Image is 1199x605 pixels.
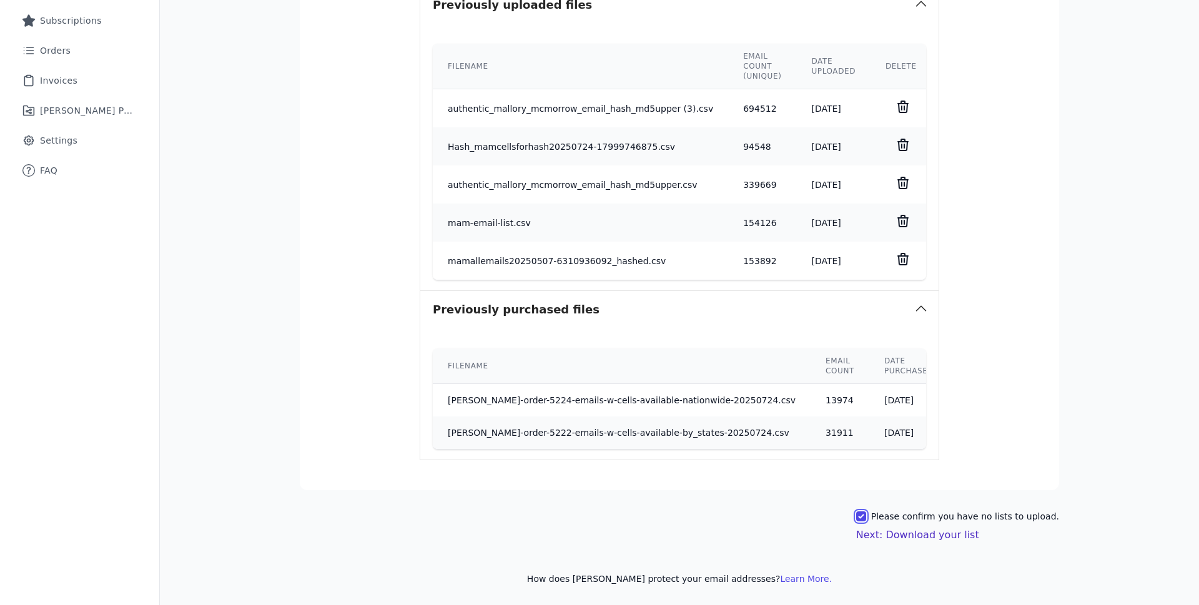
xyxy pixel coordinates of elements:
th: Email count (unique) [728,44,796,89]
td: 694512 [728,89,796,128]
span: FAQ [40,164,57,177]
td: 31911 [811,416,869,449]
th: Email count [811,348,869,384]
a: Subscriptions [10,7,149,34]
a: [PERSON_NAME] Performance [10,97,149,124]
td: [DATE] [796,89,871,128]
td: [DATE] [796,165,871,204]
p: How does [PERSON_NAME] protect your email addresses? [300,573,1059,585]
td: [DATE] [796,204,871,242]
span: [PERSON_NAME] Performance [40,104,134,117]
span: Invoices [40,74,77,87]
td: 94548 [728,127,796,165]
td: 13974 [811,384,869,417]
td: mamallemails20250507-6310936092_hashed.csv [433,242,728,280]
th: Filename [433,348,811,384]
td: [DATE] [796,242,871,280]
td: authentic_mallory_mcmorrow_email_hash_md5upper (3).csv [433,89,728,128]
td: mam-email-list.csv [433,204,728,242]
td: 153892 [728,242,796,280]
h3: Previously purchased files [433,301,599,318]
td: [DATE] [869,416,949,449]
span: Subscriptions [40,14,102,27]
td: Hash_mamcellsforhash20250724-17999746875.csv [433,127,728,165]
button: Previously purchased files [420,291,939,328]
td: [DATE] [796,127,871,165]
span: Orders [40,44,71,57]
th: Delete [871,44,932,89]
button: Next: Download your list [856,528,979,543]
td: [PERSON_NAME]-order-5224-emails-w-cells-available-nationwide-20250724.csv [433,384,811,417]
td: 154126 [728,204,796,242]
th: Date uploaded [796,44,871,89]
th: Filename [433,44,728,89]
td: [DATE] [869,384,949,417]
a: Settings [10,127,149,154]
th: Date purchased [869,348,949,384]
button: Learn More. [780,573,832,585]
td: authentic_mallory_mcmorrow_email_hash_md5upper.csv [433,165,728,204]
td: 339669 [728,165,796,204]
span: Settings [40,134,77,147]
a: Orders [10,37,149,64]
a: FAQ [10,157,149,184]
td: [PERSON_NAME]-order-5222-emails-w-cells-available-by_states-20250724.csv [433,416,811,449]
a: Invoices [10,67,149,94]
label: Please confirm you have no lists to upload. [871,510,1059,523]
